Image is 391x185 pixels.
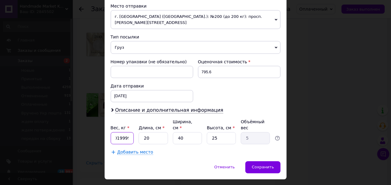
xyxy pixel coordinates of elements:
span: Тип посылки [111,35,139,39]
span: Груз [111,41,281,54]
span: Описание и дополнительная информация [115,107,224,114]
span: Отменить [214,165,235,170]
span: Место отправки [111,4,147,8]
div: Объёмный вес [241,119,270,131]
label: Высота, см [207,126,235,130]
div: Номер упаковки (не обязательно) [111,59,193,65]
label: Ширина, см [173,120,192,130]
div: Оценочная стоимость [198,59,281,65]
span: г. [GEOGRAPHIC_DATA] ([GEOGRAPHIC_DATA].): №200 (до 200 кг): просп. [PERSON_NAME][STREET_ADDRESS] [111,10,281,29]
div: Дата отправки [111,83,193,89]
label: Длина, см [139,126,164,130]
span: Сохранить [252,165,274,170]
label: Вес, кг [111,126,130,130]
span: Добавить место [117,150,153,155]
